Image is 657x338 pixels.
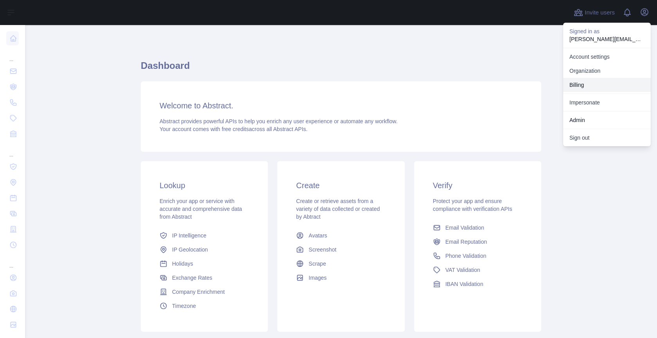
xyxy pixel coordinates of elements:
[156,285,252,299] a: Company Enrichment
[563,131,651,145] button: Sign out
[430,249,526,263] a: Phone Validation
[445,252,486,260] span: Phone Validation
[309,260,326,268] span: Scrape
[563,50,651,64] a: Account settings
[6,253,19,269] div: ...
[156,271,252,285] a: Exchange Rates
[172,288,225,296] span: Company Enrichment
[156,243,252,257] a: IP Geolocation
[563,95,651,110] a: Impersonate
[160,198,242,220] span: Enrich your app or service with accurate and comprehensive data from Abstract
[309,232,327,239] span: Avatars
[445,238,487,246] span: Email Reputation
[572,6,616,19] button: Invite users
[293,243,389,257] a: Screenshot
[160,126,307,132] span: Your account comes with across all Abstract APIs.
[293,271,389,285] a: Images
[6,142,19,158] div: ...
[445,224,484,232] span: Email Validation
[156,299,252,313] a: Timezone
[430,221,526,235] a: Email Validation
[172,246,208,253] span: IP Geolocation
[172,232,206,239] span: IP Intelligence
[172,302,196,310] span: Timezone
[160,180,249,191] h3: Lookup
[585,8,615,17] span: Invite users
[430,235,526,249] a: Email Reputation
[430,263,526,277] a: VAT Validation
[563,78,651,92] button: Billing
[309,274,327,282] span: Images
[293,257,389,271] a: Scrape
[445,266,480,274] span: VAT Validation
[6,47,19,63] div: ...
[172,274,212,282] span: Exchange Rates
[433,198,512,212] span: Protect your app and ensure compliance with verification APIs
[172,260,193,268] span: Holidays
[563,113,651,127] a: Admin
[141,59,541,78] h1: Dashboard
[296,198,380,220] span: Create or retrieve assets from a variety of data collected or created by Abtract
[160,100,522,111] h3: Welcome to Abstract.
[433,180,522,191] h3: Verify
[430,277,526,291] a: IBAN Validation
[293,228,389,243] a: Avatars
[563,64,651,78] a: Organization
[296,180,386,191] h3: Create
[160,118,398,124] span: Abstract provides powerful APIs to help you enrich any user experience or automate any workflow.
[156,228,252,243] a: IP Intelligence
[445,280,483,288] span: IBAN Validation
[569,35,644,43] p: [PERSON_NAME][EMAIL_ADDRESS][PERSON_NAME][DOMAIN_NAME]
[222,126,249,132] span: free credits
[309,246,336,253] span: Screenshot
[569,27,644,35] p: Signed in as
[156,257,252,271] a: Holidays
